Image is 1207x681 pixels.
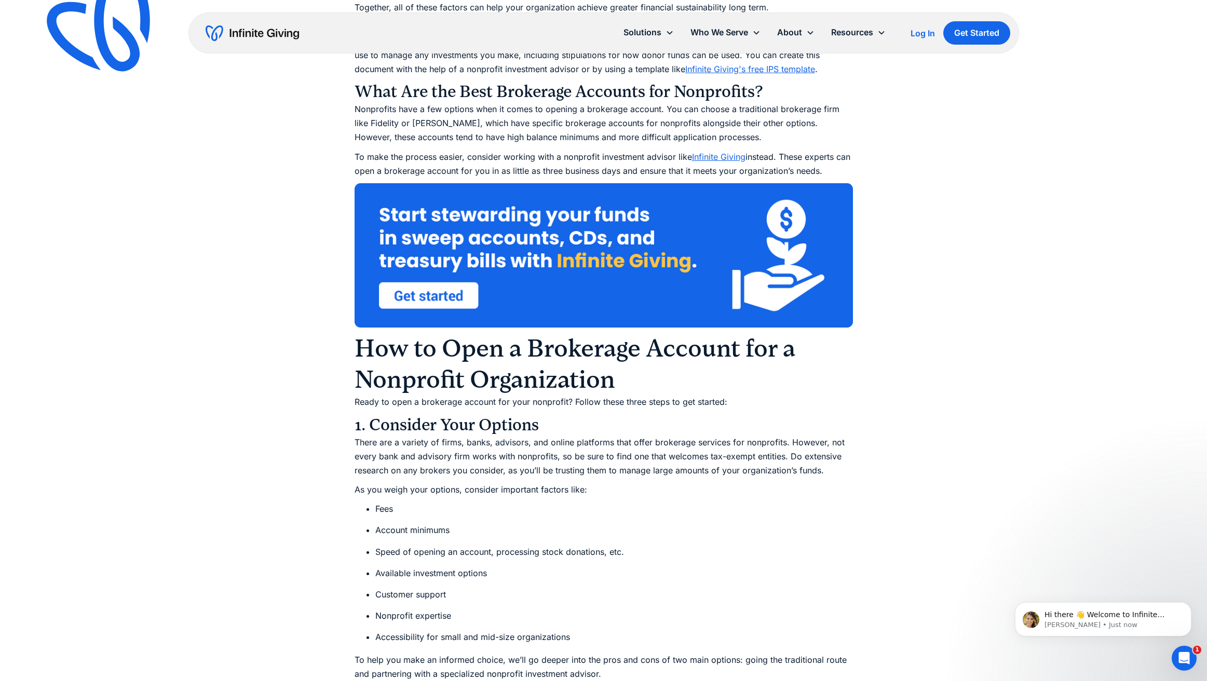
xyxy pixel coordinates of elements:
[375,523,853,537] li: Account minimums
[355,81,853,102] h3: What Are the Best Brokerage Accounts for Nonprofits?
[911,27,935,39] a: Log In
[375,609,853,623] li: Nonprofit expertise
[375,588,853,602] li: Customer support
[355,150,853,178] p: To make the process easier, consider working with a nonprofit investment advisor like instead. Th...
[823,21,894,44] div: Resources
[999,580,1207,653] iframe: Intercom notifications message
[777,25,802,39] div: About
[692,152,745,162] a: Infinite Giving
[355,435,853,478] p: There are a variety of firms, banks, advisors, and online platforms that offer brokerage services...
[355,102,853,145] p: Nonprofits have a few options when it comes to opening a brokerage account. You can choose a trad...
[375,545,853,559] li: Speed of opening an account, processing stock donations, etc.
[690,25,748,39] div: Who We Serve
[375,502,853,516] li: Fees
[355,415,853,435] h3: 1. Consider Your Options
[355,1,853,15] p: Together, all of these factors can help your organization achieve greater financial sustainabilit...
[615,21,682,44] div: Solutions
[623,25,661,39] div: Solutions
[355,483,853,497] p: As you weigh your options, consider important factors like:
[1193,646,1201,654] span: 1
[769,21,823,44] div: About
[685,64,815,74] a: Infinite Giving's free IPS template
[355,333,853,395] h2: How to Open a Brokerage Account for a Nonprofit Organization
[682,21,769,44] div: Who We Serve
[355,653,853,681] p: To help you make an informed choice, we’ll go deeper into the pros and cons of two main options: ...
[355,183,853,328] img: Start stewarding your funds in sweep accounts, CDs, and treasury bills with Infinite Giving. Clic...
[206,25,299,42] a: home
[355,395,853,409] p: Ready to open a brokerage account for your nonprofit? Follow these three steps to get started:
[943,21,1010,45] a: Get Started
[375,630,853,644] li: Accessibility for small and mid-size organizations
[911,29,935,37] div: Log In
[375,566,853,580] li: Available investment options
[1172,646,1197,671] iframe: Intercom live chat
[831,25,873,39] div: Resources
